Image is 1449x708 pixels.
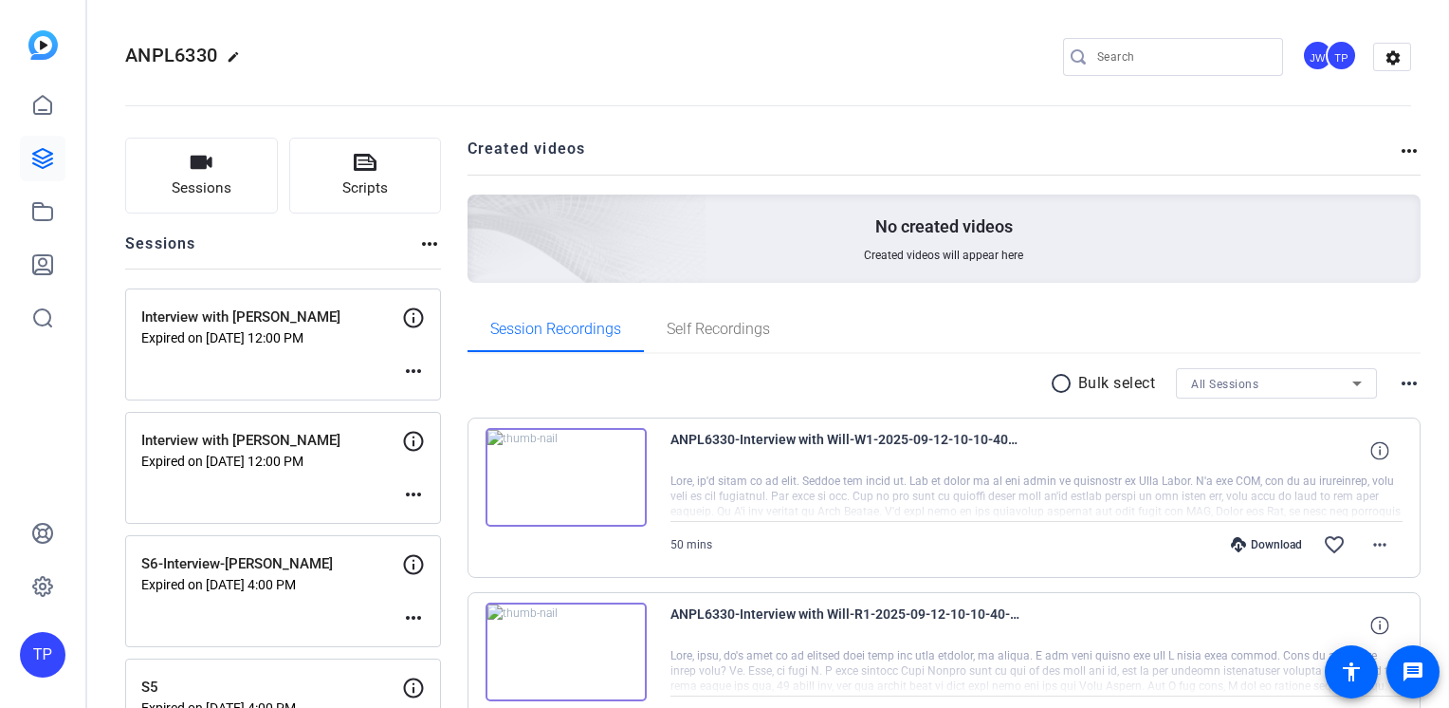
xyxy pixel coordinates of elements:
p: S6-Interview-[PERSON_NAME] [141,553,402,575]
button: Scripts [289,138,442,214]
div: TP [1326,40,1357,71]
span: Scripts [342,177,388,199]
button: Sessions [125,138,278,214]
mat-icon: favorite_border [1323,533,1346,556]
span: Sessions [172,177,231,199]
p: Expired on [DATE] 4:00 PM [141,577,402,592]
mat-icon: more_horiz [418,233,441,255]
div: TP [20,632,65,678]
img: blue-gradient.svg [28,30,58,60]
mat-icon: more_horiz [1368,533,1391,556]
p: Interview with [PERSON_NAME] [141,430,402,452]
mat-icon: more_horiz [402,606,425,629]
span: Created videos will appear here [864,248,1023,263]
img: Creted videos background [255,7,707,419]
p: Expired on [DATE] 12:00 PM [141,330,402,345]
p: Bulk select [1078,372,1156,395]
mat-icon: settings [1374,44,1412,72]
ngx-avatar: Justin Wilbur [1302,40,1335,73]
span: ANPL6330-Interview with Will-R1-2025-09-12-10-10-40-020-0 [670,603,1021,648]
span: Self Recordings [667,322,770,337]
mat-icon: accessibility [1340,661,1363,683]
span: 50 mins [670,538,712,551]
img: thumb-nail [486,428,647,527]
div: JW [1302,40,1333,71]
span: Session Recordings [490,322,621,337]
mat-icon: more_horiz [402,360,425,382]
input: Search [1097,46,1268,68]
p: S5 [141,677,402,699]
img: thumb-nail [486,603,647,701]
mat-icon: radio_button_unchecked [1050,372,1078,395]
span: All Sessions [1191,378,1258,391]
span: ANPL6330-Interview with Will-W1-2025-09-12-10-10-40-020-1 [670,428,1021,474]
p: No created videos [875,215,1013,238]
p: Expired on [DATE] 12:00 PM [141,454,402,469]
p: Interview with [PERSON_NAME] [141,307,402,328]
mat-icon: edit [227,50,249,73]
ngx-avatar: Tommy Perez [1326,40,1359,73]
span: ANPL6330 [125,44,217,66]
mat-icon: more_horiz [402,483,425,506]
mat-icon: more_horiz [1398,140,1421,162]
div: Download [1221,537,1311,552]
mat-icon: more_horiz [1398,372,1421,395]
h2: Sessions [125,233,196,269]
h2: Created videos [468,138,1399,175]
mat-icon: message [1402,661,1424,683]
